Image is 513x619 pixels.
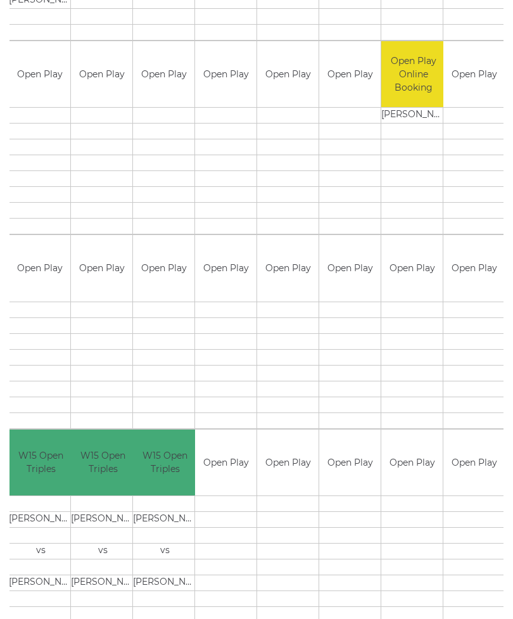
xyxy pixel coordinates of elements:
[381,430,443,496] td: Open Play
[257,41,319,108] td: Open Play
[9,512,73,528] td: [PERSON_NAME]
[71,430,135,496] td: W15 Open Triples
[71,41,132,108] td: Open Play
[443,430,505,496] td: Open Play
[71,544,135,559] td: vs
[133,512,197,528] td: [PERSON_NAME]
[133,575,197,591] td: [PERSON_NAME]
[9,430,73,496] td: W15 Open Triples
[9,544,73,559] td: vs
[71,512,135,528] td: [PERSON_NAME]
[71,235,132,302] td: Open Play
[133,430,197,496] td: W15 Open Triples
[9,235,70,302] td: Open Play
[381,108,445,124] td: [PERSON_NAME]
[9,41,70,108] td: Open Play
[257,235,319,302] td: Open Play
[381,41,445,108] td: Open Play Online Booking
[195,430,256,496] td: Open Play
[319,41,381,108] td: Open Play
[195,41,256,108] td: Open Play
[133,235,194,302] td: Open Play
[71,575,135,591] td: [PERSON_NAME]
[319,235,381,302] td: Open Play
[443,235,505,302] td: Open Play
[381,235,443,302] td: Open Play
[9,575,73,591] td: [PERSON_NAME]
[443,41,505,108] td: Open Play
[133,41,194,108] td: Open Play
[195,235,256,302] td: Open Play
[319,430,381,496] td: Open Play
[133,544,197,559] td: vs
[257,430,319,496] td: Open Play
